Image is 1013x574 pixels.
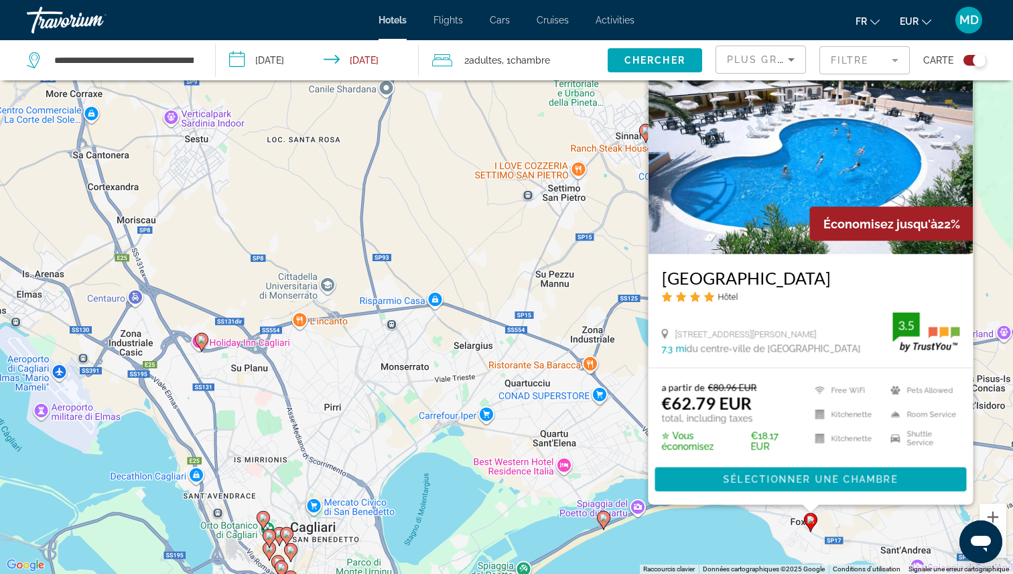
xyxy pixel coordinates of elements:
[900,16,919,27] span: EUR
[655,468,967,492] button: Sélectionner une chambre
[823,216,937,230] span: Économisez jusqu'à
[687,344,861,354] span: du centre-ville de [GEOGRAPHIC_DATA]
[662,431,748,452] span: ✮ Vous économisez
[662,291,960,302] div: 4 star Hotel
[959,13,979,27] span: MD
[490,15,510,25] a: Cars
[624,55,685,66] span: Chercher
[433,15,463,25] a: Flights
[3,557,48,574] a: Ouvrir cette zone dans Google Maps (dans une nouvelle fenêtre)
[649,40,973,254] img: Hotel image
[662,267,960,287] a: [GEOGRAPHIC_DATA]
[379,15,407,25] a: Hotels
[643,565,695,574] button: Raccourcis clavier
[884,406,960,423] li: Room Service
[884,430,960,447] li: Shuttle Service
[419,40,608,80] button: Travelers: 2 adults, 0 children
[502,51,550,70] span: , 1
[809,430,884,447] li: Kitchenette
[727,54,887,65] span: Plus grandes économies
[727,52,795,68] mat-select: Sort by
[703,565,825,573] span: Données cartographiques ©2025 Google
[856,11,880,31] button: Change language
[596,15,634,25] a: Activities
[819,46,910,75] button: Filter
[884,382,960,399] li: Pets Allowed
[833,565,900,573] a: Conditions d'utilisation (s'ouvre dans un nouvel onglet)
[900,11,931,31] button: Change currency
[980,504,1006,530] button: Zoom avant
[3,557,48,574] img: Google
[662,393,752,413] ins: €62.79 EUR
[662,431,799,452] p: €18.17 EUR
[724,474,898,485] span: Sélectionner une chambre
[464,51,502,70] span: 2
[856,16,867,27] span: fr
[809,406,884,423] li: Kitchenette
[27,3,161,38] a: Travorium
[655,474,967,484] a: Sélectionner une chambre
[608,48,702,72] button: Chercher
[216,40,418,80] button: Check-in date: Oct 1, 2025 Check-out date: Oct 2, 2025
[469,55,502,66] span: Adultes
[662,344,687,354] span: 7.3 mi
[809,382,884,399] li: Free WiFi
[810,206,973,240] div: 22%
[959,520,1002,563] iframe: Bouton de lancement de la fenêtre de messagerie
[708,382,757,393] del: €80.96 EUR
[662,382,705,393] span: a partir de
[893,312,960,352] img: trustyou-badge.svg
[908,565,1009,573] a: Signaler une erreur cartographique
[511,55,550,66] span: Chambre
[662,413,799,424] p: total, including taxes
[718,291,738,301] span: Hôtel
[675,329,817,339] span: [STREET_ADDRESS][PERSON_NAME]
[953,54,986,66] button: Toggle map
[893,317,920,333] div: 3.5
[537,15,569,25] a: Cruises
[951,6,986,34] button: User Menu
[923,51,953,70] span: Carte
